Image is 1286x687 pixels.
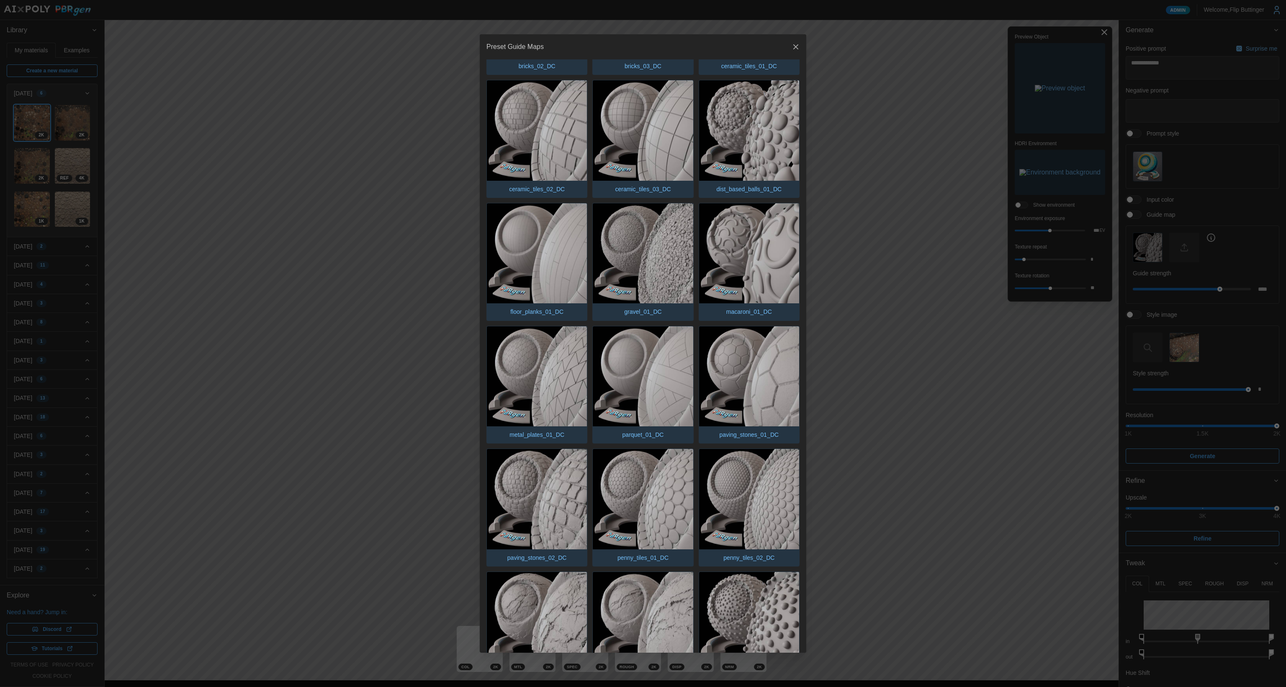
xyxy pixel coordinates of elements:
[487,203,587,303] img: floor_planks_01_DC.png
[592,449,693,567] button: penny_tiles_01_DC.pngpenny_tiles_01_DC
[699,449,799,549] img: penny_tiles_02_DC.png
[503,549,571,566] p: paving_stones_02_DC
[717,58,781,74] p: ceramic_tiles_01_DC
[699,203,800,321] button: macaroni_01_DC.pngmacaroni_01_DC
[593,203,693,303] img: gravel_01_DC.png
[592,80,693,198] button: ceramic_tiles_03_DC.pngceramic_tiles_03_DC
[486,80,587,198] button: ceramic_tiles_02_DC.pngceramic_tiles_02_DC
[487,572,587,672] img: rock_01_DC.png
[715,426,783,443] p: paving_stones_01_DC
[699,326,800,444] button: paving_stones_01_DC.pngpaving_stones_01_DC
[618,426,668,443] p: parquet_01_DC
[712,181,786,197] p: dist_based_balls_01_DC
[486,203,587,321] button: floor_planks_01_DC.pngfloor_planks_01_DC
[592,203,693,321] button: gravel_01_DC.pnggravel_01_DC
[722,303,776,320] p: macaroni_01_DC
[593,449,693,549] img: penny_tiles_01_DC.png
[699,326,799,426] img: paving_stones_01_DC.png
[699,203,799,303] img: macaroni_01_DC.png
[486,326,587,444] button: metal_plates_01_DC.pngmetal_plates_01_DC
[487,326,587,426] img: metal_plates_01_DC.png
[486,44,544,50] h2: Preset Guide Maps
[487,449,587,549] img: paving_stones_02_DC.png
[611,181,675,197] p: ceramic_tiles_03_DC
[593,80,693,180] img: ceramic_tiles_03_DC.png
[505,426,568,443] p: metal_plates_01_DC
[505,181,569,197] p: ceramic_tiles_02_DC
[506,303,568,320] p: floor_planks_01_DC
[514,58,560,74] p: bricks_02_DC
[699,449,800,567] button: penny_tiles_02_DC.pngpenny_tiles_02_DC
[699,80,799,180] img: dist_based_balls_01_DC.png
[699,572,799,672] img: small_balls_01_DC.png
[719,549,779,566] p: penny_tiles_02_DC
[593,326,693,426] img: parquet_01_DC.png
[613,549,673,566] p: penny_tiles_01_DC
[620,303,666,320] p: gravel_01_DC
[592,326,693,444] button: parquet_01_DC.pngparquet_01_DC
[699,80,800,198] button: dist_based_balls_01_DC.pngdist_based_balls_01_DC
[593,572,693,672] img: rock_02_DC.png
[620,58,666,74] p: bricks_03_DC
[486,449,587,567] button: paving_stones_02_DC.pngpaving_stones_02_DC
[487,80,587,180] img: ceramic_tiles_02_DC.png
